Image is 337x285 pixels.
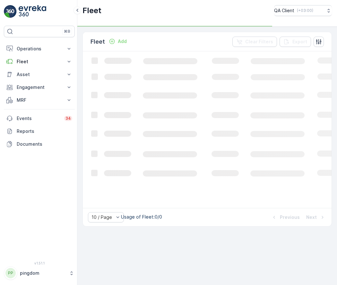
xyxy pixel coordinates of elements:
[274,5,332,16] button: QA Client(+03:00)
[4,125,75,138] a: Reports
[17,115,60,122] p: Events
[17,97,62,103] p: MRF
[17,46,62,52] p: Operations
[20,270,66,276] p: pingdom
[17,58,62,65] p: Fleet
[4,112,75,125] a: Events34
[17,141,72,147] p: Documents
[4,42,75,55] button: Operations
[17,71,62,78] p: Asset
[4,266,75,280] button: PPpingdom
[297,8,313,13] p: ( +03:00 )
[19,5,46,18] img: logo_light-DOdMpM7g.png
[306,214,317,220] p: Next
[17,128,72,134] p: Reports
[274,7,294,14] p: QA Client
[4,138,75,151] a: Documents
[106,38,129,45] button: Add
[82,5,101,16] p: Fleet
[306,213,326,221] button: Next
[17,84,62,91] p: Engagement
[280,37,311,47] button: Export
[245,39,273,45] p: Clear Filters
[4,261,75,265] span: v 1.51.1
[4,5,17,18] img: logo
[280,214,300,220] p: Previous
[118,38,127,45] p: Add
[4,81,75,94] button: Engagement
[91,37,105,46] p: Fleet
[270,213,300,221] button: Previous
[5,268,16,278] div: PP
[121,214,162,220] p: Usage of Fleet : 0/0
[4,94,75,107] button: MRF
[292,39,307,45] p: Export
[232,37,277,47] button: Clear Filters
[4,68,75,81] button: Asset
[64,29,70,34] p: ⌘B
[65,116,71,121] p: 34
[4,55,75,68] button: Fleet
